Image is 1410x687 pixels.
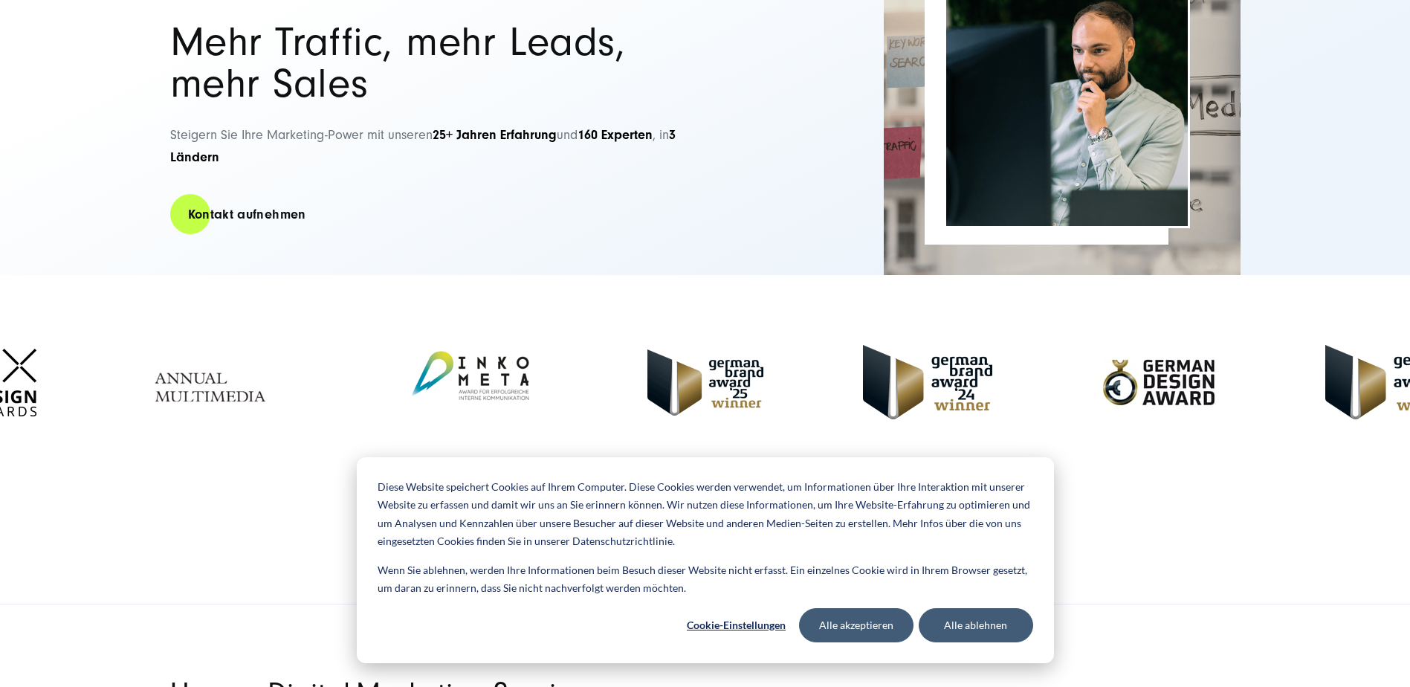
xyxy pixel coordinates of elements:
img: Inkometa Award für interne Kommunikation - Full Service Digitalagentur SUNZINET [392,338,548,427]
img: Annual Multimedia Awards - Full Service Digitalagentur SUNZINET [136,338,292,427]
strong: 160 Experten [578,127,653,143]
img: German Brand Award winner 2025 - Full Service Digital Agentur SUNZINET [647,349,763,416]
button: Alle ablehnen [919,608,1033,642]
h2: Mehr Traffic, mehr Leads, mehr Sales [170,22,691,105]
p: Diese Website speichert Cookies auf Ihrem Computer. Diese Cookies werden verwendet, um Informatio... [378,478,1033,551]
strong: 25+ Jahren Erfahrung [433,127,557,143]
span: Steigern Sie Ihre Marketing-Power mit unseren und , in [170,127,676,166]
img: German-Brand-Award - Full Service digital agentur SUNZINET [863,345,992,419]
button: Cookie-Einstellungen [679,608,794,642]
div: Cookie banner [357,457,1054,663]
button: Alle akzeptieren [799,608,913,642]
img: German-Design-Award [1092,327,1226,438]
a: Kontakt aufnehmen [170,193,324,236]
p: Wenn Sie ablehnen, werden Ihre Informationen beim Besuch dieser Website nicht erfasst. Ein einzel... [378,561,1033,598]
